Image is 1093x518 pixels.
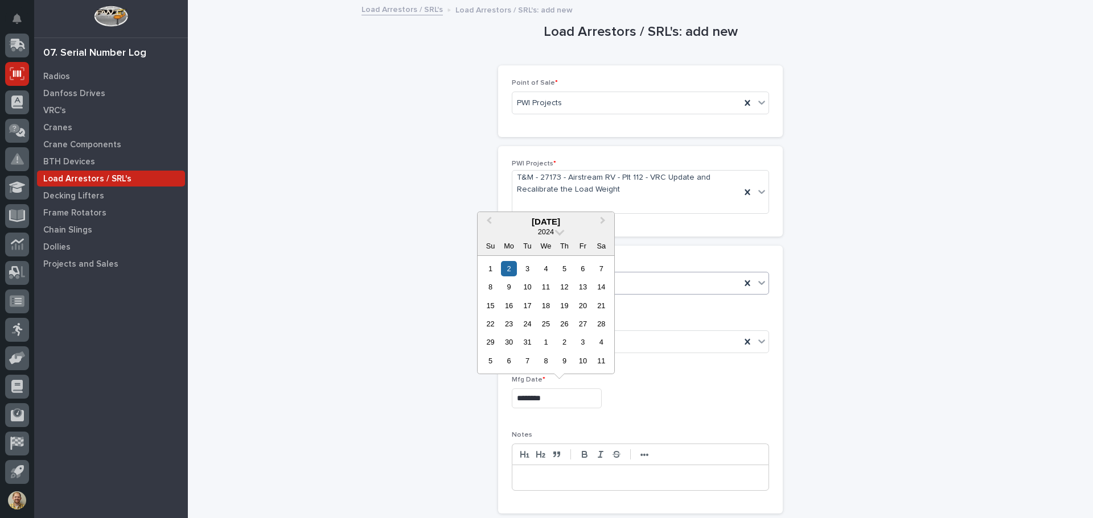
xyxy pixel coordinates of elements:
[483,353,498,368] div: Choose Sunday, January 5th, 2025
[520,316,535,331] div: Choose Tuesday, December 24th, 2024
[498,24,783,40] h1: Load Arrestors / SRL's: add new
[557,334,572,350] div: Choose Thursday, January 2nd, 2025
[575,261,590,276] div: Choose Friday, December 6th, 2024
[43,225,92,235] p: Chain Slings
[594,353,609,368] div: Choose Saturday, January 11th, 2025
[557,316,572,331] div: Choose Thursday, December 26th, 2024
[594,298,609,313] div: Choose Saturday, December 21st, 2024
[43,89,105,99] p: Danfoss Drives
[595,213,613,231] button: Next Month
[34,170,188,187] a: Load Arrestors / SRL's
[483,238,498,254] div: Su
[479,213,497,231] button: Previous Month
[94,6,128,27] img: Workspace Logo
[43,208,106,218] p: Frame Rotators
[520,261,535,276] div: Choose Tuesday, December 3rd, 2024
[5,7,29,31] button: Notifications
[538,227,554,236] span: 2024
[594,238,609,254] div: Sa
[34,85,188,102] a: Danfoss Drives
[538,298,553,313] div: Choose Wednesday, December 18th, 2024
[43,140,121,150] p: Crane Components
[501,261,516,276] div: Choose Monday, December 2nd, 2024
[501,316,516,331] div: Choose Monday, December 23rd, 2024
[478,217,614,227] div: [DATE]
[594,316,609,331] div: Choose Saturday, December 28th, 2024
[34,221,188,238] a: Chain Slings
[483,334,498,350] div: Choose Sunday, December 29th, 2024
[538,353,553,368] div: Choose Wednesday, January 8th, 2025
[501,353,516,368] div: Choose Monday, January 6th, 2025
[501,298,516,313] div: Choose Monday, December 16th, 2024
[43,242,71,252] p: Dollies
[538,238,553,254] div: We
[501,238,516,254] div: Mo
[520,334,535,350] div: Choose Tuesday, December 31st, 2024
[34,238,188,255] a: Dollies
[43,157,95,167] p: BTH Devices
[34,187,188,204] a: Decking Lifters
[575,316,590,331] div: Choose Friday, December 27th, 2024
[34,255,188,272] a: Projects and Sales
[636,447,652,461] button: •••
[520,298,535,313] div: Choose Tuesday, December 17th, 2024
[640,450,649,459] strong: •••
[34,204,188,221] a: Frame Rotators
[483,316,498,331] div: Choose Sunday, December 22nd, 2024
[575,298,590,313] div: Choose Friday, December 20th, 2024
[501,279,516,295] div: Choose Monday, December 9th, 2024
[594,334,609,350] div: Choose Saturday, January 4th, 2025
[5,488,29,512] button: users-avatar
[361,2,443,15] a: Load Arrestors / SRL's
[481,259,610,370] div: month 2024-12
[594,279,609,295] div: Choose Saturday, December 14th, 2024
[557,238,572,254] div: Th
[538,334,553,350] div: Choose Wednesday, January 1st, 2025
[557,353,572,368] div: Choose Thursday, January 9th, 2025
[538,279,553,295] div: Choose Wednesday, December 11th, 2024
[43,191,104,201] p: Decking Lifters
[517,97,562,109] span: PWI Projects
[512,80,558,86] span: Point of Sale
[520,353,535,368] div: Choose Tuesday, January 7th, 2025
[43,47,146,60] div: 07. Serial Number Log
[455,3,573,15] p: Load Arrestors / SRL's: add new
[483,261,498,276] div: Choose Sunday, December 1st, 2024
[575,353,590,368] div: Choose Friday, January 10th, 2025
[483,279,498,295] div: Choose Sunday, December 8th, 2024
[43,174,132,184] p: Load Arrestors / SRL's
[557,279,572,295] div: Choose Thursday, December 12th, 2024
[520,279,535,295] div: Choose Tuesday, December 10th, 2024
[512,432,532,438] span: Notes
[43,106,66,116] p: VRC's
[512,160,556,167] span: PWI Projects
[517,172,736,196] span: T&M - 27173 - Airstream RV - Plt 112 - VRC Update and Recalibrate the Load Weight
[34,136,188,153] a: Crane Components
[501,334,516,350] div: Choose Monday, December 30th, 2024
[594,261,609,276] div: Choose Saturday, December 7th, 2024
[43,259,118,270] p: Projects and Sales
[538,316,553,331] div: Choose Wednesday, December 25th, 2024
[34,153,188,170] a: BTH Devices
[538,261,553,276] div: Choose Wednesday, December 4th, 2024
[43,123,72,133] p: Cranes
[557,261,572,276] div: Choose Thursday, December 5th, 2024
[483,298,498,313] div: Choose Sunday, December 15th, 2024
[575,334,590,350] div: Choose Friday, January 3rd, 2025
[14,14,29,32] div: Notifications
[34,68,188,85] a: Radios
[34,119,188,136] a: Cranes
[34,102,188,119] a: VRC's
[557,298,572,313] div: Choose Thursday, December 19th, 2024
[575,238,590,254] div: Fr
[512,376,545,383] span: Mfg Date
[520,238,535,254] div: Tu
[43,72,70,82] p: Radios
[575,279,590,295] div: Choose Friday, December 13th, 2024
